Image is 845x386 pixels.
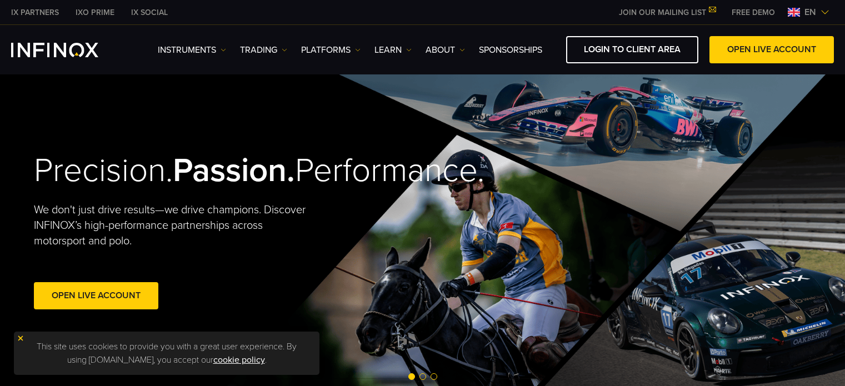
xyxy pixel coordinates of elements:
[19,337,314,369] p: This site uses cookies to provide you with a great user experience. By using [DOMAIN_NAME], you a...
[34,202,314,249] p: We don't just drive results—we drive champions. Discover INFINOX’s high-performance partnerships ...
[426,43,465,57] a: ABOUT
[34,151,384,191] h2: Precision. Performance.
[374,43,412,57] a: Learn
[123,7,176,18] a: INFINOX
[158,43,226,57] a: Instruments
[11,43,124,57] a: INFINOX Logo
[34,282,158,309] a: Open Live Account
[566,36,698,63] a: LOGIN TO CLIENT AREA
[479,43,542,57] a: SPONSORSHIPS
[3,7,67,18] a: INFINOX
[173,151,295,191] strong: Passion.
[301,43,361,57] a: PLATFORMS
[431,373,437,380] span: Go to slide 3
[723,7,783,18] a: INFINOX MENU
[611,8,723,17] a: JOIN OUR MAILING LIST
[240,43,287,57] a: TRADING
[709,36,834,63] a: OPEN LIVE ACCOUNT
[213,354,265,365] a: cookie policy
[17,334,24,342] img: yellow close icon
[408,373,415,380] span: Go to slide 1
[800,6,821,19] span: en
[419,373,426,380] span: Go to slide 2
[67,7,123,18] a: INFINOX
